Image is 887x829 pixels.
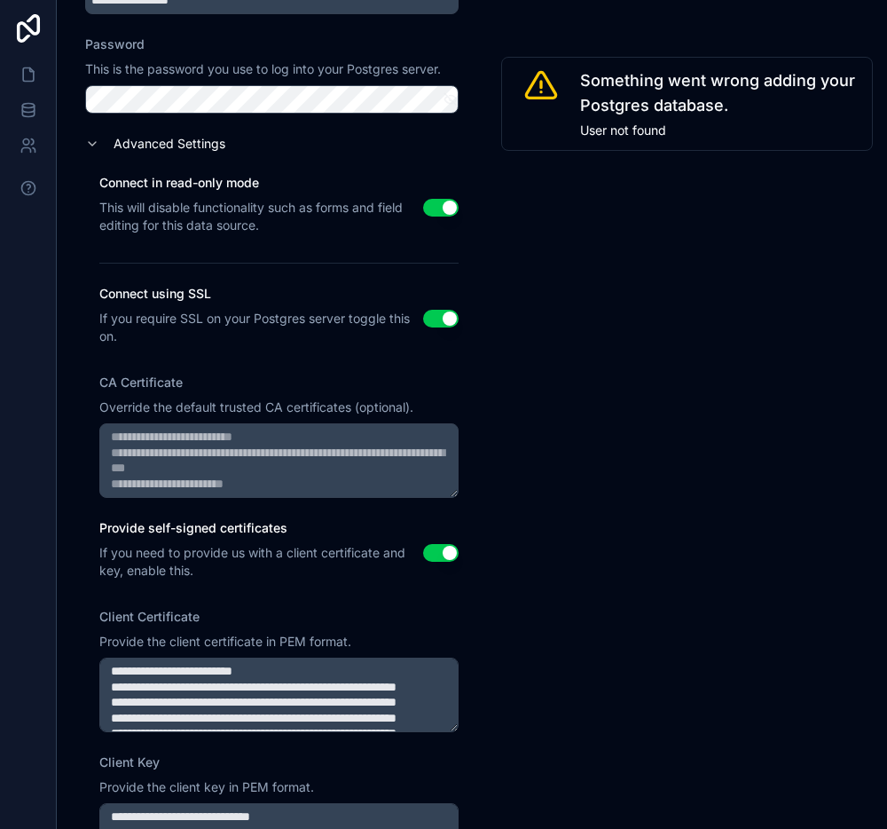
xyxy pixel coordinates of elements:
span: Something went wrong adding your Postgres database. [580,68,861,118]
label: Provide self-signed certificates [99,519,423,537]
p: Override the default trusted CA certificates (optional). [99,399,459,416]
label: Connect using SSL [99,285,423,303]
p: Provide the client key in PEM format. [99,778,459,796]
label: Password [85,36,145,53]
div: If you need to provide us with a client certificate and key, enable this. [99,544,423,580]
span: User not found [580,122,861,139]
p: This is the password you use to log into your Postgres server. [85,60,459,78]
p: Provide the client certificate in PEM format. [99,633,459,651]
label: Client Certificate [99,608,200,626]
label: Client Key [99,754,160,771]
label: CA Certificate [99,374,183,391]
label: Connect in read-only mode [99,174,423,192]
label: Advanced Settings [114,135,225,153]
div: This will disable functionality such as forms and field editing for this data source. [99,199,423,234]
div: If you require SSL on your Postgres server toggle this on. [99,310,423,345]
